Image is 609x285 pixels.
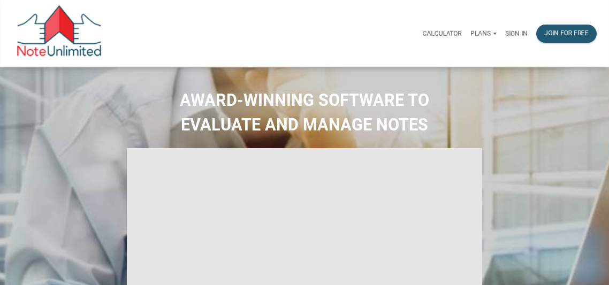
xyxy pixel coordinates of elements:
p: Sign in [505,30,528,37]
a: Join for free [532,19,601,48]
button: Join for free [536,25,597,43]
a: Calculator [418,19,466,48]
p: Plans [470,30,491,37]
h2: AWARD-WINNING SOFTWARE TO EVALUATE AND MANAGE NOTES [8,88,601,137]
div: Join for free [544,29,589,38]
p: Calculator [423,30,462,37]
a: Plans [466,19,501,48]
button: Plans [466,21,501,47]
a: Sign in [501,19,532,48]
